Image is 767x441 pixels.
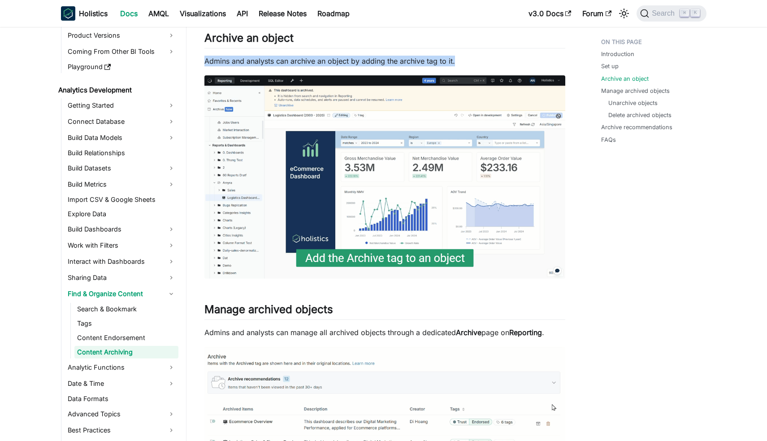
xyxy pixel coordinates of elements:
[601,123,672,131] a: Archive recommendations
[174,6,231,21] a: Visualizations
[637,5,706,22] button: Search (Command+K)
[577,6,617,21] a: Forum
[204,75,565,279] img: Archive an object
[74,332,178,344] a: Content Endorsement
[608,99,658,107] a: Unarchive objects
[79,8,108,19] b: Holistics
[231,6,253,21] a: API
[680,9,689,17] kbd: ⌘
[65,177,178,192] a: Build Metrics
[601,135,616,144] a: FAQs
[65,147,178,159] a: Build Relationships
[456,328,481,337] strong: Archive
[204,327,565,338] p: Admins and analysts can manage all archived objects through a dedicated page on .
[523,6,577,21] a: v3.0 Docs
[65,360,178,375] a: Analytic Functions
[65,98,178,113] a: Getting Started
[65,161,178,175] a: Build Datasets
[115,6,143,21] a: Docs
[204,31,565,48] h2: Archive an object
[65,271,178,285] a: Sharing Data
[617,6,631,21] button: Switch between dark and light mode (currently light mode)
[65,131,178,145] a: Build Data Models
[601,74,649,83] a: Archive an object
[601,87,670,95] a: Manage archived objects
[65,208,178,220] a: Explore Data
[65,376,178,391] a: Date & Time
[74,303,178,315] a: Search & Bookmark
[65,393,178,405] a: Data Formats
[601,62,619,70] a: Set up
[253,6,312,21] a: Release Notes
[691,9,700,17] kbd: K
[204,303,565,320] h2: Manage archived objects
[52,27,186,441] nav: Docs sidebar
[65,254,178,269] a: Interact with Dashboards
[56,84,178,96] a: Analytics Development
[649,9,680,17] span: Search
[143,6,174,21] a: AMQL
[509,328,542,337] strong: Reporting
[65,423,178,437] a: Best Practices
[312,6,355,21] a: Roadmap
[65,114,178,129] a: Connect Database
[65,44,178,59] a: Coming From Other BI Tools
[74,317,178,330] a: Tags
[65,238,178,253] a: Work with Filters
[204,56,565,66] p: Admins and analysts can archive an object by adding the archive tag to it.
[65,193,178,206] a: Import CSV & Google Sheets
[61,6,108,21] a: HolisticsHolistics
[65,222,178,236] a: Build Dashboards
[61,6,75,21] img: Holistics
[65,61,178,73] a: Playground
[65,287,178,301] a: Find & Organize Content
[608,111,672,119] a: Delete archived objects
[74,346,178,358] a: Content Archiving
[65,28,178,43] a: Product Versions
[601,50,634,58] a: Introduction
[65,407,178,421] a: Advanced Topics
